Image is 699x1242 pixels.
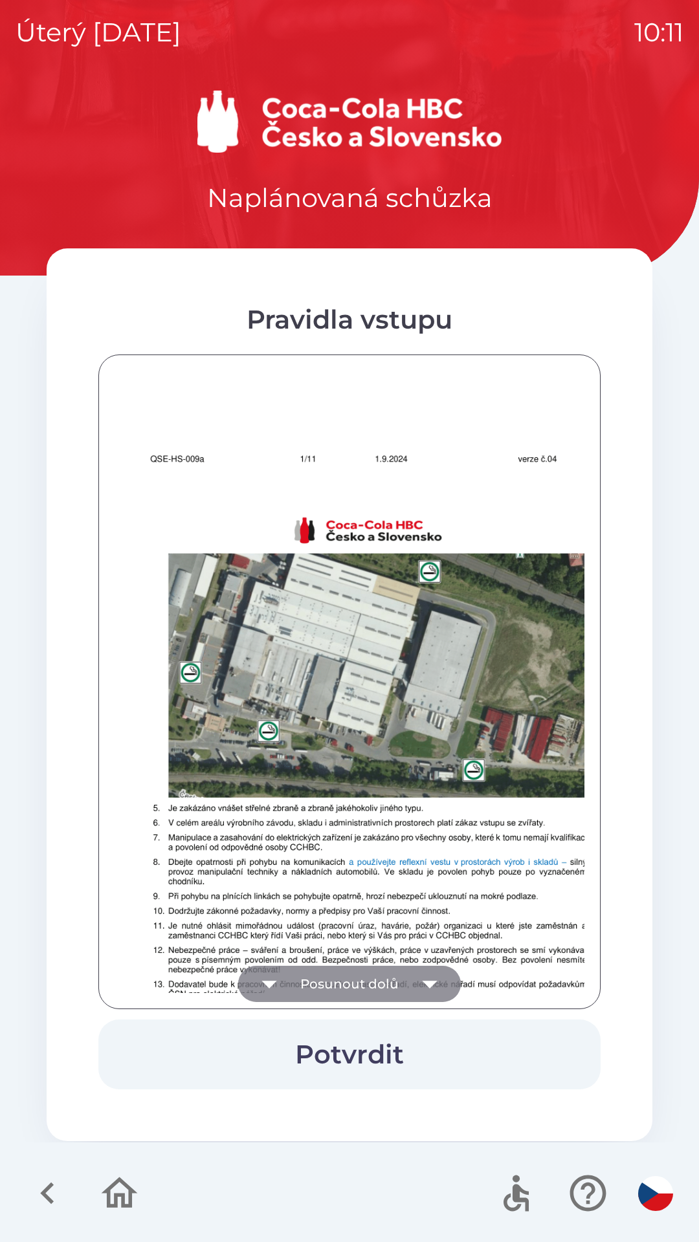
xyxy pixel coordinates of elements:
[98,1019,601,1089] button: Potvrdit
[16,13,181,52] p: úterý [DATE]
[115,494,617,1204] img: VGglmRcuQ4JDeG8FRTn2z89J9hbt9UD20+fv+0zBkYP+EYEcIxD+ESX5shAQAkJACAgBISAEhIAQyCEERCDkkIGW2xQCQkAIC...
[638,1176,673,1211] img: cs flag
[238,966,461,1002] button: Posunout dolů
[207,179,493,217] p: Naplánovaná schůzka
[47,91,652,153] img: Logo
[634,13,683,52] p: 10:11
[98,300,601,339] div: Pravidla vstupu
